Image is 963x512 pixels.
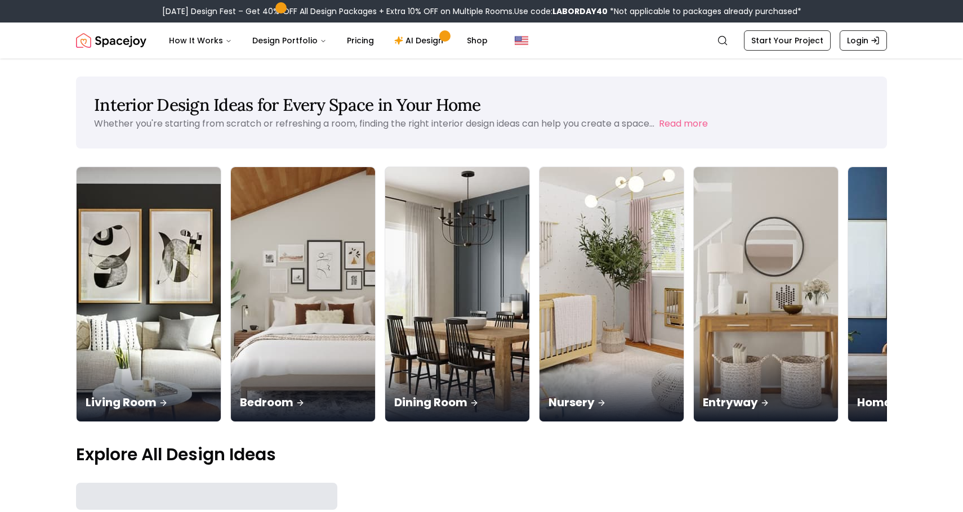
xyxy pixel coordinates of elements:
[385,167,529,421] img: Dining Room
[694,167,838,421] img: Entryway
[231,167,375,421] img: Bedroom
[76,29,146,52] img: Spacejoy Logo
[240,394,366,410] p: Bedroom
[94,117,654,130] p: Whether you're starting from scratch or refreshing a room, finding the right interior design idea...
[539,167,684,422] a: NurseryNursery
[608,6,801,17] span: *Not applicable to packages already purchased*
[385,167,530,422] a: Dining RoomDining Room
[76,167,221,422] a: Living RoomLiving Room
[385,29,456,52] a: AI Design
[703,394,829,410] p: Entryway
[94,95,869,115] h1: Interior Design Ideas for Every Space in Your Home
[76,29,146,52] a: Spacejoy
[552,6,608,17] b: LABORDAY40
[693,167,839,422] a: EntrywayEntryway
[76,444,887,465] p: Explore All Design Ideas
[744,30,831,51] a: Start Your Project
[549,394,675,410] p: Nursery
[840,30,887,51] a: Login
[76,23,887,59] nav: Global
[394,394,520,410] p: Dining Room
[230,167,376,422] a: BedroomBedroom
[514,6,608,17] span: Use code:
[77,167,221,421] img: Living Room
[338,29,383,52] a: Pricing
[659,117,708,131] button: Read more
[162,6,801,17] div: [DATE] Design Fest – Get 40% OFF All Design Packages + Extra 10% OFF on Multiple Rooms.
[458,29,497,52] a: Shop
[515,34,528,47] img: United States
[243,29,336,52] button: Design Portfolio
[160,29,241,52] button: How It Works
[540,167,684,421] img: Nursery
[160,29,497,52] nav: Main
[86,394,212,410] p: Living Room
